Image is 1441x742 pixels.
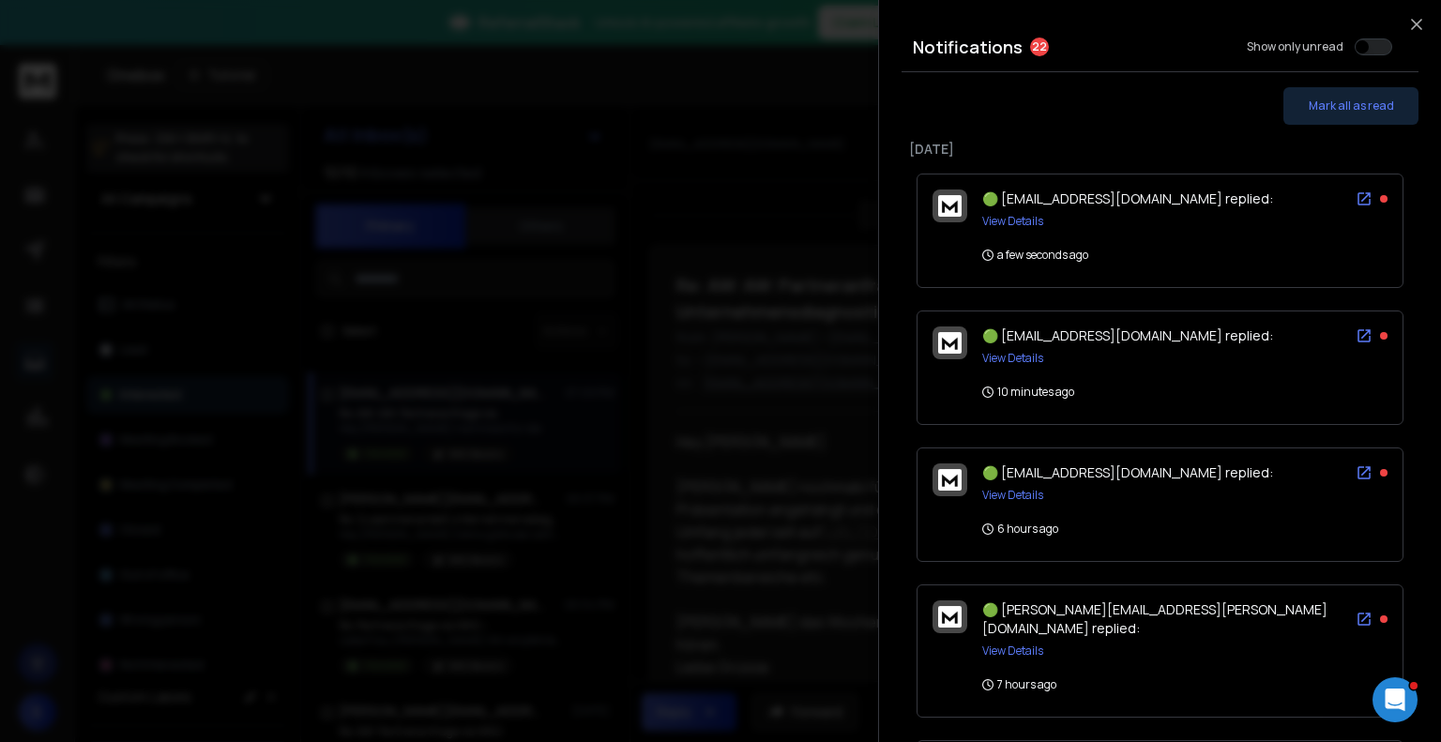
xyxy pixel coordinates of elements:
[982,600,1327,637] span: 🟢 [PERSON_NAME][EMAIL_ADDRESS][PERSON_NAME][DOMAIN_NAME] replied:
[982,522,1058,537] p: 6 hours ago
[982,248,1088,263] p: a few seconds ago
[938,469,962,491] img: logo
[982,214,1043,229] button: View Details
[982,326,1273,344] span: 🟢 [EMAIL_ADDRESS][DOMAIN_NAME] replied:
[938,606,962,628] img: logo
[1030,38,1049,56] span: 22
[1309,98,1394,114] span: Mark all as read
[913,34,1023,60] h3: Notifications
[1283,87,1418,125] button: Mark all as read
[1373,677,1418,722] iframe: Intercom live chat
[982,385,1074,400] p: 10 minutes ago
[938,332,962,354] img: logo
[938,195,962,217] img: logo
[1247,39,1343,54] label: Show only unread
[982,677,1056,692] p: 7 hours ago
[982,189,1273,207] span: 🟢 [EMAIL_ADDRESS][DOMAIN_NAME] replied:
[909,140,1411,159] p: [DATE]
[982,463,1273,481] span: 🟢 [EMAIL_ADDRESS][DOMAIN_NAME] replied:
[982,488,1043,503] button: View Details
[982,644,1043,659] button: View Details
[982,351,1043,366] button: View Details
